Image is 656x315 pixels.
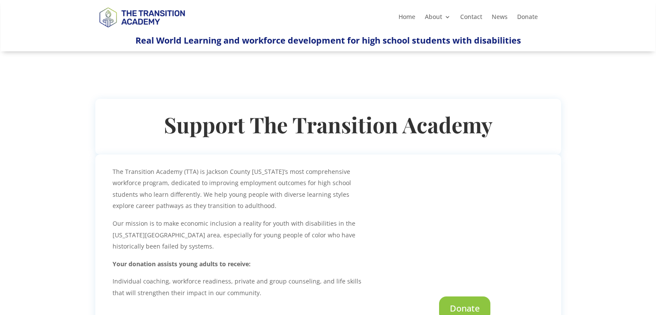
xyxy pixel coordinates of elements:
a: News [492,14,508,23]
span: The Transition Academy (TTA) is Jackson County [US_STATE]’s most comprehensive workforce program,... [113,167,351,210]
img: 20250409_114058 [386,166,544,285]
strong: Your donation assists young adults to receive: [113,260,251,268]
a: Donate [517,14,538,23]
a: Home [399,14,415,23]
span: Real World Learning and workforce development for high school students with disabilities [135,35,521,46]
a: Contact [460,14,482,23]
span: Our mission is to make economic inclusion a reality for youth with disabilities in the [US_STATE]... [113,219,355,250]
img: TTA Brand_TTA Primary Logo_Horizontal_Light BG [95,2,188,32]
strong: Support The Transition Academy [164,110,493,139]
a: About [425,14,451,23]
span: Individual coaching, workforce readiness, private and group counseling, and life skills that will... [113,277,361,297]
a: Logo-Noticias [95,26,188,34]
